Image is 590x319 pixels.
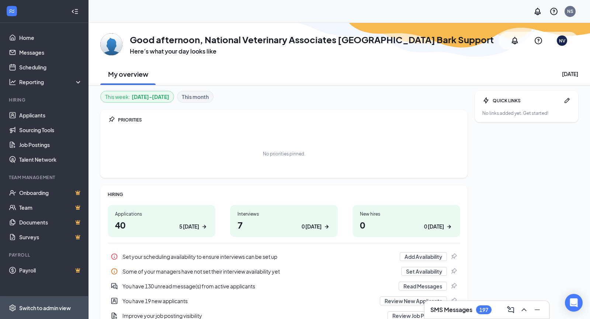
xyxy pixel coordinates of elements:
[445,223,453,230] svg: ArrowRight
[108,69,148,79] h2: My overview
[353,205,460,237] a: New hires00 [DATE]ArrowRight
[9,304,16,312] svg: Settings
[559,38,565,44] div: NV
[71,8,79,15] svg: Collapse
[19,60,82,75] a: Scheduling
[563,97,571,104] svg: Pen
[9,97,81,103] div: Hiring
[108,249,460,264] a: InfoSet your scheduling availability to ensure interviews can be set upAdd AvailabilityPin
[450,282,457,290] svg: Pin
[237,211,330,217] div: Interviews
[360,219,453,231] h1: 0
[19,30,82,45] a: Home
[9,252,81,258] div: Payroll
[108,264,460,279] div: Some of your managers have not set their interview availability yet
[122,268,397,275] div: Some of your managers have not set their interview availability yet
[118,117,460,123] div: PRIORITIES
[19,263,82,278] a: PayrollCrown
[115,219,208,231] h1: 40
[19,137,82,152] a: Job Postings
[534,36,543,45] svg: QuestionInfo
[400,252,447,261] button: Add Availability
[19,304,71,312] div: Switch to admin view
[108,205,215,237] a: Applications405 [DATE]ArrowRight
[8,7,15,15] svg: WorkstreamLogo
[19,123,82,137] a: Sourcing Tools
[520,305,528,314] svg: ChevronUp
[122,282,394,290] div: You have 130 unread message(s) from active applicants
[19,185,82,200] a: OnboardingCrown
[533,7,542,16] svg: Notifications
[510,36,519,45] svg: Notifications
[19,152,82,167] a: Talent Network
[506,305,515,314] svg: ComposeMessage
[531,304,543,316] button: Minimize
[493,97,560,104] div: QUICK LINKS
[230,205,338,237] a: Interviews70 [DATE]ArrowRight
[111,282,118,290] svg: DoubleChatActive
[565,294,583,312] div: Open Intercom Messenger
[424,223,444,230] div: 0 [DATE]
[201,223,208,230] svg: ArrowRight
[19,78,83,86] div: Reporting
[302,223,322,230] div: 0 [DATE]
[19,200,82,215] a: TeamCrown
[19,108,82,123] a: Applicants
[122,297,375,305] div: You have 19 new applicants
[430,306,472,314] h3: SMS Messages
[130,33,494,46] h1: Good afternoon, National Veterinary Associates [GEOGRAPHIC_DATA] Bark Support
[105,93,169,101] div: This week :
[9,174,81,181] div: Team Management
[111,297,118,305] svg: UserEntity
[111,253,118,260] svg: Info
[237,219,330,231] h1: 7
[179,223,199,230] div: 5 [DATE]
[450,253,457,260] svg: Pin
[182,93,209,101] b: This month
[482,110,571,116] div: No links added yet. Get started!
[9,78,16,86] svg: Analysis
[399,282,447,291] button: Read Messages
[108,294,460,308] div: You have 19 new applicants
[111,268,118,275] svg: Info
[562,70,578,78] div: [DATE]
[108,191,460,198] div: HIRING
[19,230,82,244] a: SurveysCrown
[533,305,542,314] svg: Minimize
[132,93,169,101] b: [DATE] - [DATE]
[100,33,122,55] img: National Veterinary Associates Dba City Bark Support
[479,307,488,313] div: 197
[108,249,460,264] div: Set your scheduling availability to ensure interviews can be set up
[505,304,517,316] button: ComposeMessage
[108,294,460,308] a: UserEntityYou have 19 new applicantsReview New ApplicantsPin
[323,223,330,230] svg: ArrowRight
[450,297,457,305] svg: Pin
[130,47,494,55] h3: Here’s what your day looks like
[263,151,305,157] div: No priorities pinned.
[518,304,530,316] button: ChevronUp
[567,8,573,14] div: NS
[380,296,447,305] button: Review New Applicants
[19,215,82,230] a: DocumentsCrown
[450,268,457,275] svg: Pin
[115,211,208,217] div: Applications
[19,45,82,60] a: Messages
[108,116,115,123] svg: Pin
[108,279,460,294] div: You have 130 unread message(s) from active applicants
[549,7,558,16] svg: QuestionInfo
[401,267,447,276] button: Set Availability
[108,279,460,294] a: DoubleChatActiveYou have 130 unread message(s) from active applicantsRead MessagesPin
[482,97,490,104] svg: Bolt
[360,211,453,217] div: New hires
[108,264,460,279] a: InfoSome of your managers have not set their interview availability yetSet AvailabilityPin
[122,253,395,260] div: Set your scheduling availability to ensure interviews can be set up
